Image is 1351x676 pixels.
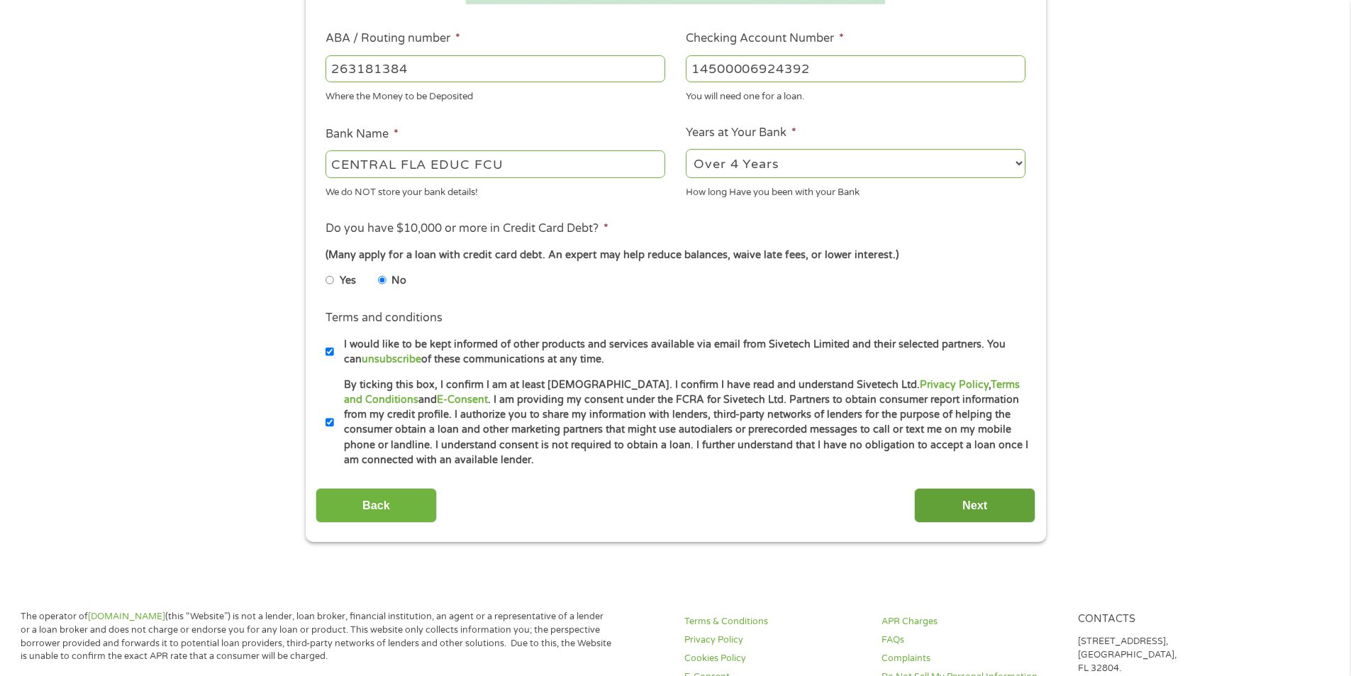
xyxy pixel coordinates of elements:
[882,615,1062,628] a: APR Charges
[882,652,1062,665] a: Complaints
[684,652,864,665] a: Cookies Policy
[686,55,1025,82] input: 345634636
[326,311,443,326] label: Terms and conditions
[882,633,1062,647] a: FAQs
[686,85,1025,104] div: You will need one for a loan.
[334,377,1030,468] label: By ticking this box, I confirm I am at least [DEMOGRAPHIC_DATA]. I confirm I have read and unders...
[362,353,421,365] a: unsubscribe
[686,31,844,46] label: Checking Account Number
[326,127,399,142] label: Bank Name
[326,248,1025,263] div: (Many apply for a loan with credit card debt. An expert may help reduce balances, waive late fees...
[684,633,864,647] a: Privacy Policy
[344,379,1020,406] a: Terms and Conditions
[88,611,165,622] a: [DOMAIN_NAME]
[21,610,612,664] p: The operator of (this “Website”) is not a lender, loan broker, financial institution, an agent or...
[326,180,665,199] div: We do NOT store your bank details!
[340,273,356,289] label: Yes
[326,221,608,236] label: Do you have $10,000 or more in Credit Card Debt?
[920,379,989,391] a: Privacy Policy
[437,394,488,406] a: E-Consent
[1078,635,1258,675] p: [STREET_ADDRESS], [GEOGRAPHIC_DATA], FL 32804.
[316,488,437,523] input: Back
[326,85,665,104] div: Where the Money to be Deposited
[684,615,864,628] a: Terms & Conditions
[914,488,1035,523] input: Next
[326,55,665,82] input: 263177916
[334,337,1030,367] label: I would like to be kept informed of other products and services available via email from Sivetech...
[686,126,796,140] label: Years at Your Bank
[1078,613,1258,626] h4: Contacts
[326,31,460,46] label: ABA / Routing number
[391,273,406,289] label: No
[686,180,1025,199] div: How long Have you been with your Bank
